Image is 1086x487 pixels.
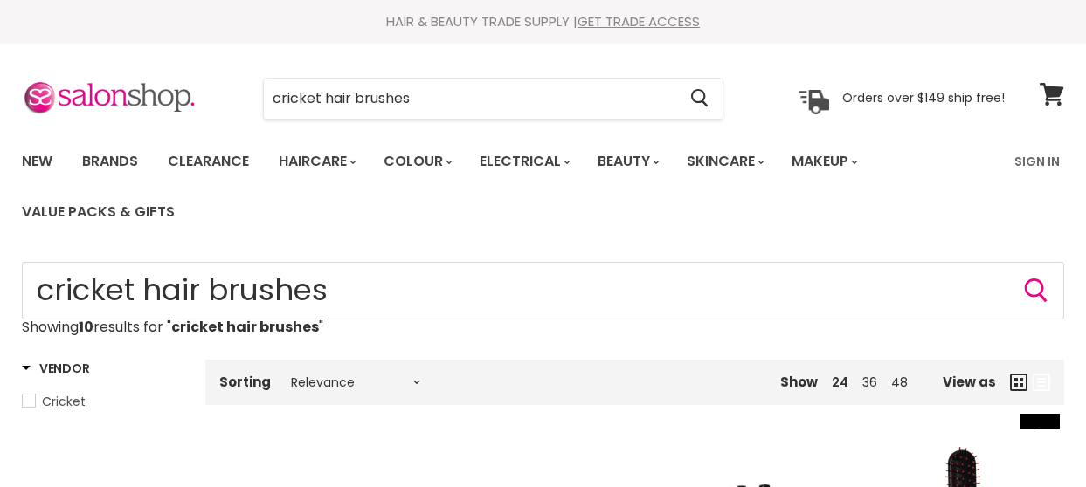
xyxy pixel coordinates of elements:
[22,360,89,377] h3: Vendor
[171,317,319,337] strong: cricket hair brushes
[370,143,463,180] a: Colour
[891,374,908,391] a: 48
[9,194,188,230] a: Value Packs & Gifts
[69,143,151,180] a: Brands
[943,374,996,389] span: View as
[22,392,183,411] a: Cricket
[263,78,723,120] form: Product
[22,262,1064,319] input: Search
[676,79,723,119] button: Search
[42,393,86,410] span: Cricket
[778,143,868,180] a: Makeup
[266,143,367,180] a: Haircare
[578,12,700,31] a: GET TRADE ACCESS
[842,90,1005,106] p: Orders over $149 ship free!
[585,143,670,180] a: Beauty
[999,405,1069,470] iframe: Gorgias live chat messenger
[22,319,1064,335] p: Showing results for " "
[862,374,877,391] a: 36
[9,136,1004,237] ul: Main menu
[780,373,818,391] span: Show
[79,317,93,337] strong: 10
[22,262,1064,319] form: Product
[155,143,262,180] a: Clearance
[1004,143,1070,180] a: Sign In
[832,374,848,391] a: 24
[1022,277,1050,305] button: Search
[467,143,581,180] a: Electrical
[674,143,775,180] a: Skincare
[264,79,676,119] input: Search
[219,374,271,389] label: Sorting
[9,143,66,180] a: New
